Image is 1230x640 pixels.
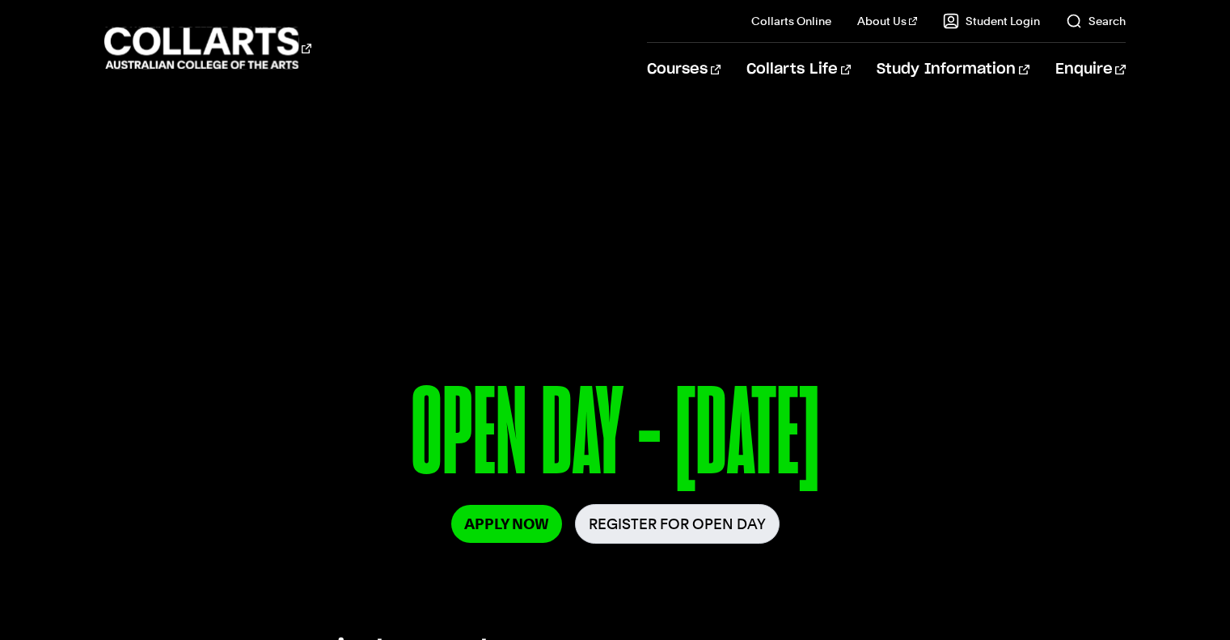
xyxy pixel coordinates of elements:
a: Collarts Life [746,43,851,96]
a: Register for Open Day [575,504,780,544]
p: OPEN DAY - [DATE] [137,371,1093,504]
a: Courses [647,43,721,96]
a: Search [1066,13,1126,29]
a: Apply Now [451,505,562,543]
a: Study Information [877,43,1029,96]
div: Go to homepage [104,25,311,71]
a: About Us [857,13,917,29]
a: Collarts Online [751,13,831,29]
a: Student Login [943,13,1040,29]
a: Enquire [1055,43,1126,96]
